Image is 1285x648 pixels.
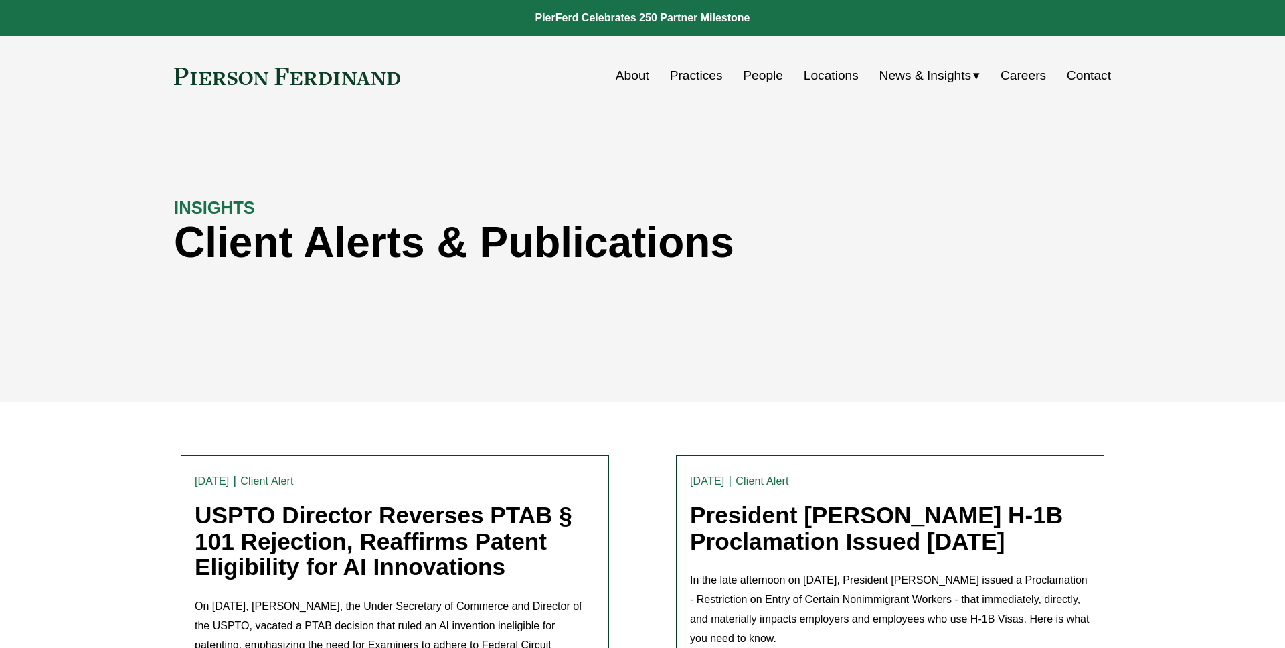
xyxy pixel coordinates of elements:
p: In the late afternoon on [DATE], President [PERSON_NAME] issued a Proclamation - Restriction on E... [690,571,1090,648]
a: President [PERSON_NAME] H-1B Proclamation Issued [DATE] [690,502,1063,554]
span: News & Insights [879,64,972,88]
a: USPTO Director Reverses PTAB § 101 Rejection, Reaffirms Patent Eligibility for AI Innovations [195,502,572,580]
a: Contact [1067,63,1111,88]
a: People [743,63,783,88]
time: [DATE] [195,476,229,487]
a: Client Alert [240,475,293,487]
a: Careers [1001,63,1046,88]
a: Client Alert [736,475,788,487]
a: Practices [670,63,723,88]
a: folder dropdown [879,63,980,88]
time: [DATE] [690,476,724,487]
h1: Client Alerts & Publications [174,218,877,267]
a: Locations [804,63,859,88]
a: About [616,63,649,88]
strong: INSIGHTS [174,198,255,217]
